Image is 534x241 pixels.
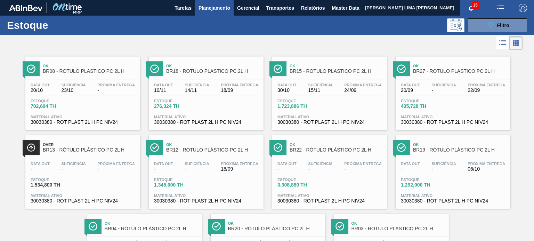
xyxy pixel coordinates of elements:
span: Suficiência [185,83,209,87]
img: Ícone [89,222,97,231]
span: Ok [228,221,322,225]
span: Estoque [31,178,79,182]
span: BR12 - RÓTULO PLÁSTICO PC 2L H [166,147,260,153]
span: Estoque [154,99,203,103]
span: 1.292,000 TH [401,182,450,188]
span: BR22 - RÓTULO PLÁSTICO PC 2L H [290,147,383,153]
span: Material ativo [277,193,382,198]
span: Data out [154,162,173,166]
span: 1.345,000 TH [154,182,203,188]
span: 30/10 [277,88,297,93]
span: Próxima Entrega [468,83,505,87]
span: Próxima Entrega [221,162,258,166]
span: Próxima Entrega [97,162,135,166]
span: 3.308,880 TH [277,182,326,188]
span: 30030380 - ROT PLAST 2L H PC NIV24 [154,198,258,204]
span: 15 [472,1,479,9]
span: 30030380 - ROT PLAST 2L H PC NIV24 [401,198,505,204]
span: 702,694 TH [31,104,79,109]
span: BR08 - RÓTULO PLÁSTICO PC 2L H [43,69,137,74]
span: Material ativo [277,115,382,119]
span: Ok [105,221,199,225]
span: 30030380 - ROT PLAST 2L H PC NIV24 [31,198,135,204]
span: Suficiência [308,83,332,87]
span: 14/11 [185,88,209,93]
span: 30030380 - ROT PLAST 2L H PC NIV24 [401,120,505,125]
span: - [431,166,456,172]
span: 06/10 [468,166,505,172]
span: - [97,88,135,93]
span: Suficiência [431,162,456,166]
span: Material ativo [31,115,135,119]
span: 1.723,886 TH [277,104,326,109]
span: Data out [31,162,50,166]
span: - [401,166,420,172]
span: 18/09 [221,166,258,172]
span: Estoque [277,99,326,103]
span: BR18 - RÓTULO PLÁSTICO PC 2L H [166,69,260,74]
a: ÍconeOkBR27 - RÓTULO PLÁSTICO PC 2L HData out20/09Suficiência-Próxima Entrega22/09Estoque435,728 ... [390,51,514,130]
span: Ok [413,64,507,68]
span: Ok [413,143,507,147]
span: Material ativo [401,193,505,198]
span: Material ativo [154,193,258,198]
span: Suficiência [61,83,86,87]
img: Ícone [212,222,221,231]
span: - [154,166,173,172]
h1: Estoque [7,21,107,29]
span: 276,324 TH [154,104,203,109]
div: Visão em Lista [496,36,509,50]
span: Material ativo [154,115,258,119]
span: - [185,166,209,172]
button: Filtro [468,18,527,32]
span: 1.534,800 TH [31,182,79,188]
span: Ok [351,221,445,225]
span: Suficiência [431,83,456,87]
img: Ícone [335,222,344,231]
a: ÍconeOkBR18 - RÓTULO PLÁSTICO PC 2L HData out10/11Suficiência14/11Próxima Entrega18/09Estoque276,... [144,51,267,130]
span: 30030380 - ROT PLAST 2L H PC NIV24 [277,120,382,125]
span: BR27 - RÓTULO PLÁSTICO PC 2L H [413,69,507,74]
span: - [97,166,135,172]
span: - [431,88,456,93]
span: BR03 - RÓTULO PLÁSTICO PC 2L H [351,226,445,231]
span: Filtro [497,23,509,28]
span: BR15 - RÓTULO PLÁSTICO PC 2L H [290,69,383,74]
div: Pogramando: nenhum usuário selecionado [447,18,464,32]
span: Estoque [401,178,450,182]
span: Próxima Entrega [344,162,382,166]
span: 435,728 TH [401,104,450,109]
span: Próxima Entrega [344,83,382,87]
img: Ícone [27,64,35,73]
img: Ícone [274,64,282,73]
span: 20/10 [31,88,50,93]
span: Data out [401,83,420,87]
a: ÍconeOkBR19 - RÓTULO PLÁSTICO PC 2L HData out-Suficiência-Próxima Entrega06/10Estoque1.292,000 TH... [390,130,514,209]
span: BR13 - RÓTULO PLÁSTICO PC 2L H [43,147,137,153]
span: 20/09 [401,88,420,93]
span: Próxima Entrega [97,83,135,87]
img: TNhmsLtSVTkK8tSr43FrP2fwEKptu5GPRR3wAAAABJRU5ErkJggg== [9,5,42,11]
span: 18/09 [221,88,258,93]
span: Próxima Entrega [221,83,258,87]
span: Ok [43,64,137,68]
span: Planejamento [199,4,230,12]
a: ÍconeOkBR08 - RÓTULO PLÁSTICO PC 2L HData out20/10Suficiência23/10Próxima Entrega-Estoque702,694 ... [20,51,144,130]
span: BR20 - RÓTULO PLÁSTICO PC 2L H [228,226,322,231]
span: Data out [401,162,420,166]
span: Estoque [154,178,203,182]
span: Transportes [266,4,294,12]
img: Ícone [397,64,406,73]
img: userActions [496,4,505,12]
img: Ícone [150,143,159,152]
span: 10/11 [154,88,173,93]
span: BR19 - RÓTULO PLÁSTICO PC 2L H [413,147,507,153]
span: - [308,166,332,172]
img: Logout [519,4,527,12]
span: 15/11 [308,88,332,93]
span: - [277,166,297,172]
span: 30030380 - ROT PLAST 2L H PC NIV24 [31,120,135,125]
span: Próxima Entrega [468,162,505,166]
span: 30030380 - ROT PLAST 2L H PC NIV24 [277,198,382,204]
span: 24/09 [344,88,382,93]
